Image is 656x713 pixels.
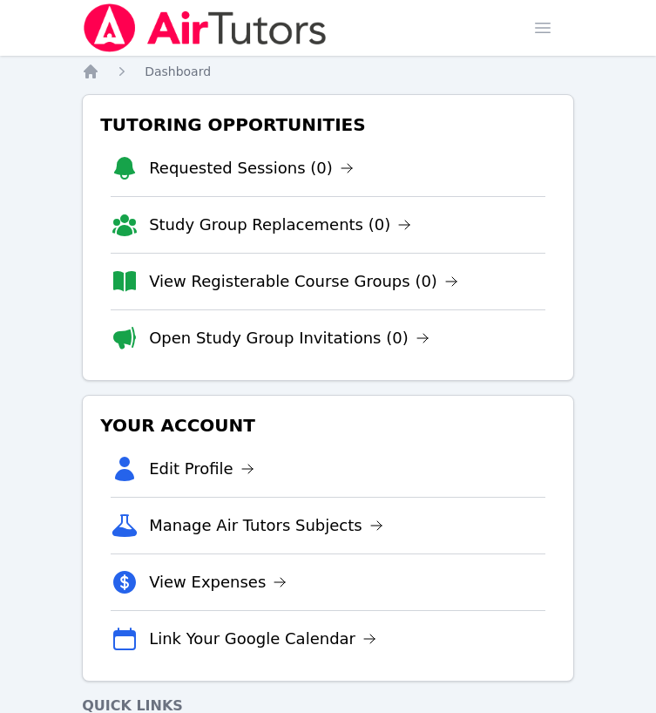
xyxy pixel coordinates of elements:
a: Requested Sessions (0) [149,156,354,180]
a: View Registerable Course Groups (0) [149,269,458,294]
a: Link Your Google Calendar [149,627,376,651]
img: Air Tutors [82,3,328,52]
a: Manage Air Tutors Subjects [149,513,383,538]
nav: Breadcrumb [82,63,574,80]
a: Open Study Group Invitations (0) [149,326,429,350]
a: Edit Profile [149,457,254,481]
a: View Expenses [149,570,287,594]
h3: Your Account [97,410,559,441]
a: Dashboard [145,63,211,80]
span: Dashboard [145,65,211,78]
h3: Tutoring Opportunities [97,109,559,140]
a: Study Group Replacements (0) [149,213,411,237]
